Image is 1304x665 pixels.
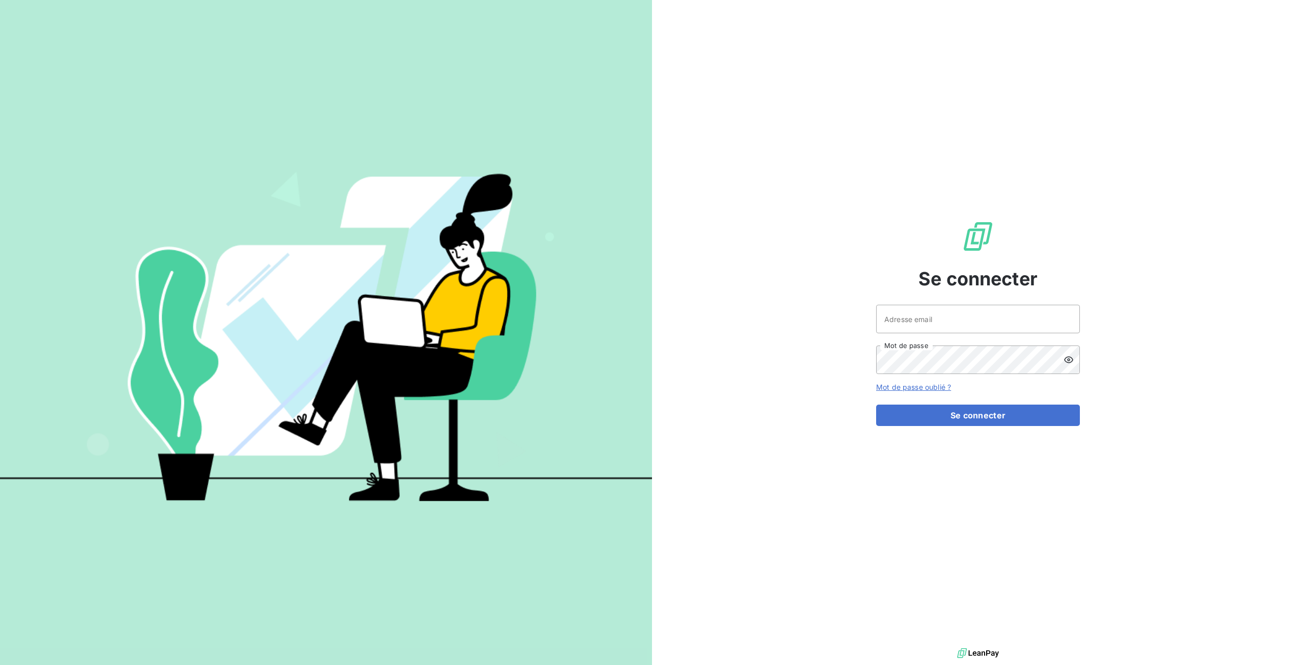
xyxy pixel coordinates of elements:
[962,220,994,253] img: Logo LeanPay
[918,265,1038,292] span: Se connecter
[876,305,1080,333] input: placeholder
[876,383,951,391] a: Mot de passe oublié ?
[876,405,1080,426] button: Se connecter
[957,646,999,661] img: logo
